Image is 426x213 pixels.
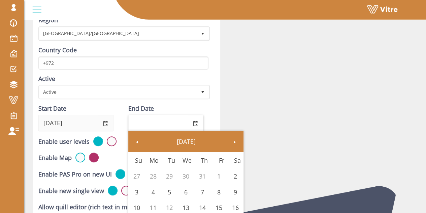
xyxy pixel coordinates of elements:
label: Region [38,16,58,25]
a: 4 [145,184,161,200]
a: 1 [210,168,227,184]
label: End Date [128,104,154,113]
span: select [197,27,209,39]
a: 3 [128,184,145,200]
a: 9 [227,184,243,200]
label: Active [38,75,55,83]
a: 5 [161,184,178,200]
th: Saturday [227,152,243,169]
span: [GEOGRAPHIC_DATA]/[GEOGRAPHIC_DATA] [39,27,197,39]
a: Next [227,134,242,149]
label: Country Code [38,46,77,55]
span: Active [39,86,197,98]
th: Monday [145,152,161,169]
a: 8 [210,184,227,200]
th: Friday [210,152,227,169]
label: Enable new single view [38,187,104,195]
a: 28 [145,168,161,184]
th: Tuesday [161,152,178,169]
span: select [98,115,113,131]
a: 27 [128,168,145,184]
label: Start Date [38,104,66,113]
a: 29 [161,168,178,184]
a: 7 [194,184,211,200]
th: Wednesday [178,152,194,169]
a: 2 [227,168,243,184]
a: 30 [178,168,194,184]
a: Previous [129,134,145,149]
th: Thursday [194,152,211,169]
label: Enable user levels [38,137,90,146]
label: Allow quill editor (rich text in multiline question) [38,203,175,212]
th: Sunday [128,152,145,169]
span: select [188,115,203,131]
label: Enable Map [38,154,72,162]
a: [DATE] [148,134,225,149]
a: 31 [194,168,211,184]
label: Enable PAS Pro on new UI [38,170,112,179]
a: 6 [178,184,194,200]
span: select [197,86,209,98]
